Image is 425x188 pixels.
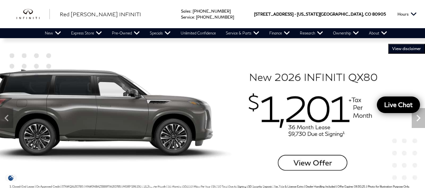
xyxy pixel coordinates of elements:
[181,15,194,20] span: Service
[139,180,146,187] span: Go to slide 1
[232,180,239,187] span: Go to slide 11
[223,180,230,187] span: Go to slide 10
[60,10,141,18] a: Red [PERSON_NAME] INFINITI
[158,180,165,187] span: Go to slide 3
[191,9,192,14] span: :
[149,180,155,187] span: Go to slide 2
[17,9,50,20] a: infiniti
[377,96,420,113] a: Live Chat
[40,28,392,38] nav: Main Navigation
[392,46,421,51] span: VIEW DISCLAIMER
[412,108,425,128] div: Next
[194,15,195,20] span: :
[167,180,174,187] span: Go to slide 4
[40,28,66,38] a: New
[328,28,364,38] a: Ownership
[251,180,258,187] span: Go to slide 13
[242,180,248,187] span: Go to slide 12
[381,100,416,109] span: Live Chat
[221,28,264,38] a: Service & Parts
[60,11,141,17] span: Red [PERSON_NAME] INFINITI
[254,12,386,17] a: [STREET_ADDRESS] • [US_STATE][GEOGRAPHIC_DATA], CO 80905
[270,180,276,187] span: Go to slide 15
[145,28,176,38] a: Specials
[195,180,202,187] span: Go to slide 7
[3,174,19,181] section: Click to Open Cookie Consent Modal
[205,180,211,187] span: Go to slide 8
[3,174,19,181] img: Opt-Out Icon
[264,28,295,38] a: Finance
[107,28,145,38] a: Pre-Owned
[17,9,50,20] img: INFINITI
[177,180,183,187] span: Go to slide 5
[196,15,234,20] a: [PHONE_NUMBER]
[260,180,267,187] span: Go to slide 14
[193,9,231,14] a: [PHONE_NUMBER]
[181,9,191,14] span: Sales
[186,180,193,187] span: Go to slide 6
[214,180,220,187] span: Go to slide 9
[364,28,392,38] a: About
[279,180,286,187] span: Go to slide 16
[295,28,328,38] a: Research
[66,28,107,38] a: Express Store
[176,28,221,38] a: Unlimited Confidence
